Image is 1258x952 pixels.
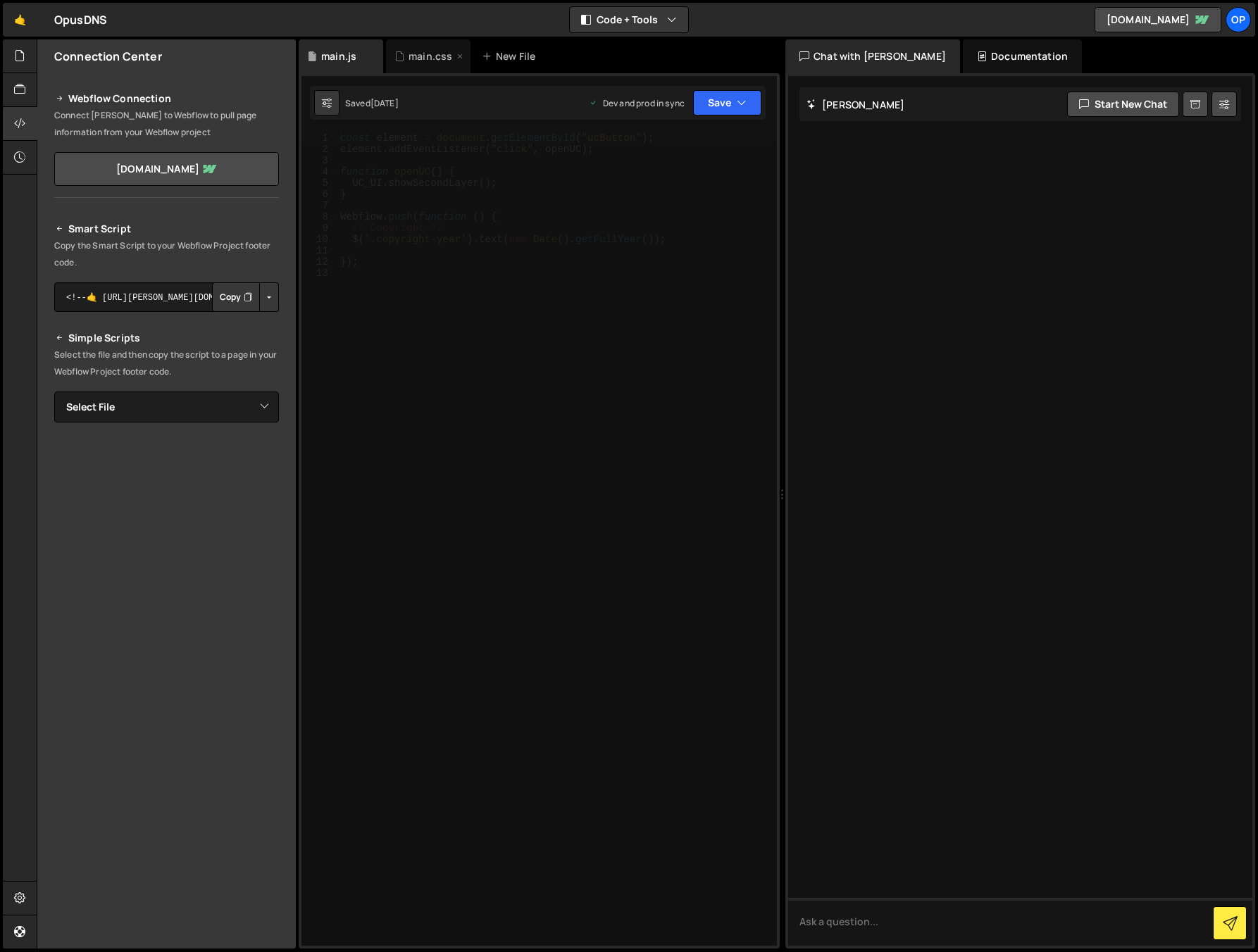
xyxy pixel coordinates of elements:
h2: Simple Scripts [54,330,279,346]
div: main.css [409,49,452,63]
a: [DOMAIN_NAME] [1095,7,1221,32]
p: Select the file and then copy the script to a page in your Webflow Project footer code. [54,346,279,380]
div: New File [482,49,541,63]
h2: Connection Center [54,49,162,64]
div: Dev and prod in sync [589,97,685,109]
div: 2 [301,144,337,155]
div: 8 [301,211,337,223]
a: [DOMAIN_NAME] [54,152,279,186]
div: 4 [301,166,337,177]
p: Copy the Smart Script to your Webflow Project footer code. [54,237,279,271]
div: 12 [301,256,337,268]
button: Copy [212,282,260,312]
p: Connect [PERSON_NAME] to Webflow to pull page information from your Webflow project [54,107,279,141]
div: [DATE] [370,97,399,109]
button: Code + Tools [570,7,688,32]
div: 6 [301,189,337,200]
button: Save [693,90,761,115]
div: 10 [301,234,337,245]
div: 5 [301,177,337,189]
div: Documentation [963,39,1082,73]
div: OpusDNS [54,11,107,28]
div: 1 [301,132,337,144]
div: Button group with nested dropdown [212,282,279,312]
iframe: YouTube video player [54,446,280,572]
div: 9 [301,223,337,234]
h2: [PERSON_NAME] [807,98,904,111]
textarea: <!--🤙 [URL][PERSON_NAME][DOMAIN_NAME]> <script>document.addEventListener("DOMContentLoaded", func... [54,282,279,312]
div: main.js [321,49,356,63]
div: 11 [301,245,337,256]
div: 13 [301,268,337,279]
div: Chat with [PERSON_NAME] [785,39,960,73]
div: 7 [301,200,337,211]
div: Saved [345,97,399,109]
a: 🤙 [3,3,37,37]
div: 3 [301,155,337,166]
a: Op [1226,7,1251,32]
h2: Webflow Connection [54,90,279,107]
iframe: YouTube video player [54,582,280,708]
h2: Smart Script [54,220,279,237]
button: Start new chat [1067,92,1179,117]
